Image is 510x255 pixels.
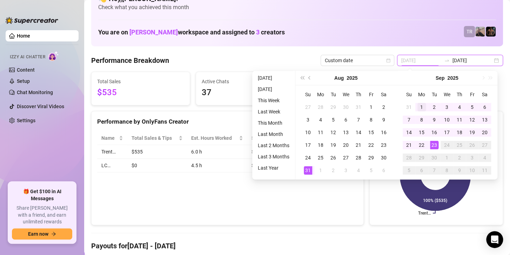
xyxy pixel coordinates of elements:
td: 2025-08-08 [365,113,377,126]
li: Last Year [255,164,292,172]
td: 2025-09-14 [403,126,415,139]
td: 2025-08-26 [327,151,340,164]
li: Last Month [255,130,292,138]
td: 2025-08-25 [314,151,327,164]
img: Trent [486,27,496,37]
button: Previous month (PageUp) [306,71,314,85]
div: 23 [380,141,388,149]
div: 10 [443,116,451,124]
div: 21 [354,141,363,149]
div: 26 [468,141,476,149]
td: 2025-09-01 [415,101,428,113]
td: 2025-10-04 [478,151,491,164]
div: Performance by OnlyFans Creator [97,117,358,126]
div: 29 [329,103,337,111]
span: 37 [202,86,289,99]
td: 2025-08-10 [302,126,314,139]
div: 20 [342,141,350,149]
div: 9 [455,166,464,175]
div: 5 [367,166,375,175]
td: 2025-08-05 [327,113,340,126]
td: 2025-09-03 [441,101,453,113]
td: 2025-07-27 [302,101,314,113]
h4: Performance Breakdown [91,55,169,65]
th: Fr [365,88,377,101]
td: 2025-09-21 [403,139,415,151]
div: 1 [417,103,426,111]
th: Fr [466,88,478,101]
span: $535 [97,86,184,99]
div: 11 [455,116,464,124]
div: 11 [481,166,489,175]
button: Last year (Control + left) [298,71,306,85]
div: 27 [304,103,312,111]
div: 18 [455,128,464,137]
td: 2025-09-18 [453,126,466,139]
img: AI Chatter [48,51,59,61]
td: 2025-09-19 [466,126,478,139]
td: 2025-08-29 [365,151,377,164]
td: 2025-09-06 [478,101,491,113]
li: [DATE] [255,85,292,93]
td: 2025-09-11 [453,113,466,126]
td: 2025-09-25 [453,139,466,151]
div: 1 [443,153,451,162]
a: Settings [17,118,35,123]
td: 2025-08-28 [352,151,365,164]
a: Chat Monitoring [17,90,53,95]
td: 2025-09-02 [327,164,340,177]
button: Choose a month [334,71,344,85]
td: 2025-10-02 [453,151,466,164]
div: 24 [304,153,312,162]
td: 2025-09-05 [365,164,377,177]
div: 6 [417,166,426,175]
td: 2025-10-03 [466,151,478,164]
button: Choose a year [347,71,357,85]
span: calendar [386,58,390,63]
td: 2025-10-08 [441,164,453,177]
div: 2 [380,103,388,111]
div: 5 [329,116,337,124]
td: 2025-09-20 [478,126,491,139]
td: 2025-08-12 [327,126,340,139]
div: 31 [405,103,413,111]
td: 2025-09-07 [403,113,415,126]
td: 2025-09-12 [466,113,478,126]
td: 2025-09-28 [403,151,415,164]
td: 2025-07-29 [327,101,340,113]
td: 2025-08-01 [365,101,377,113]
div: 17 [443,128,451,137]
td: 2025-08-22 [365,139,377,151]
th: Th [453,88,466,101]
a: Setup [17,78,30,84]
span: 🎁 Get $100 in AI Messages [12,188,72,202]
div: 28 [316,103,325,111]
td: 2025-08-15 [365,126,377,139]
img: logo-BBDzfeDw.svg [6,17,58,24]
img: LC [475,27,485,37]
div: 2 [329,166,337,175]
div: 12 [468,116,476,124]
div: 30 [342,103,350,111]
div: 3 [342,166,350,175]
td: 2025-07-30 [340,101,352,113]
div: 10 [304,128,312,137]
th: Total Sales & Tips [127,131,187,145]
td: 2025-07-31 [352,101,365,113]
th: Mo [415,88,428,101]
div: 22 [417,141,426,149]
td: 2025-09-24 [441,139,453,151]
span: Check what you achieved this month [98,4,496,11]
span: TR [467,28,472,35]
a: Home [17,33,30,39]
div: 25 [455,141,464,149]
td: 4.5 h [187,159,247,172]
text: Trent… [418,211,431,216]
th: We [340,88,352,101]
td: 2025-09-29 [415,151,428,164]
div: 8 [417,116,426,124]
input: Start date [401,57,441,64]
span: Total Sales [97,78,184,85]
td: 2025-08-31 [302,164,314,177]
div: Open Intercom Messenger [486,231,503,248]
